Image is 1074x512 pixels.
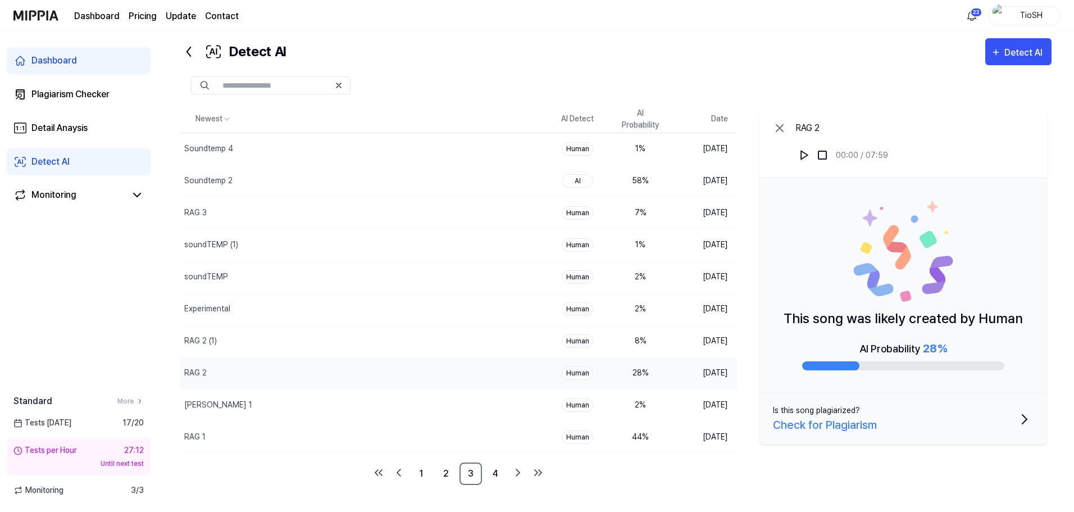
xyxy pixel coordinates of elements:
div: 00:00 / 07:59 [836,149,888,161]
img: Human [853,201,954,302]
div: Human [562,206,593,220]
td: [DATE] [672,325,737,357]
div: RAG 3 [184,207,207,219]
div: Detail Anaysis [31,121,88,135]
div: Soundtemp 4 [184,143,233,155]
div: 1 % [618,239,663,251]
a: 1 [410,463,433,485]
div: Human [562,366,593,380]
td: [DATE] [672,421,737,453]
a: Go to first page [370,464,388,482]
button: profileTioSH [989,6,1061,25]
th: AI Detect [546,106,609,133]
span: Standard [13,395,52,408]
span: 3 / 3 [131,484,144,496]
a: Plagiarism Checker [7,81,151,108]
div: 2 % [618,399,663,411]
a: Go to next page [509,464,527,482]
a: More [117,396,144,406]
div: RAG 2 [184,367,207,379]
div: Tests per Hour [13,445,77,456]
div: Soundtemp 2 [184,175,233,187]
a: Contact [205,10,239,23]
div: 58 % [618,175,663,187]
img: play [799,149,810,161]
td: [DATE] [672,229,737,261]
div: Check for Plagiarism [773,416,877,433]
div: Human [562,238,593,252]
a: Detect AI [7,148,151,175]
div: soundTEMP (1) [184,239,238,251]
div: AI [562,174,593,188]
td: [DATE] [672,357,737,389]
div: Plagiarism Checker [31,88,110,101]
div: Dashboard [31,54,77,67]
div: 1 % [618,143,663,155]
div: 28 % [618,367,663,379]
a: Go to last page [529,464,547,482]
span: 17 / 20 [122,417,144,429]
div: Until next test [13,459,144,469]
td: [DATE] [672,133,737,165]
a: Dashboard [74,10,120,23]
button: Detect AI [985,38,1052,65]
div: Monitoring [31,188,76,202]
span: Monitoring [13,484,63,496]
td: [DATE] [672,293,737,325]
div: Human [562,431,593,444]
div: 7 % [618,207,663,219]
a: 3 [459,463,482,485]
div: RAG 2 [795,121,888,135]
div: TioSH [1009,9,1053,21]
td: [DATE] [672,261,737,293]
div: Human [562,398,593,412]
div: [PERSON_NAME] 1 [184,399,252,411]
div: Human [562,142,593,156]
div: Detect AI [1004,46,1046,60]
div: 2 % [618,271,663,283]
span: Tests [DATE] [13,417,71,429]
div: RAG 2 (1) [184,335,217,347]
div: Is this song plagiarized? [773,405,860,416]
th: Date [672,106,737,133]
img: Search [201,81,209,90]
div: 22 [971,8,982,17]
div: RAG 1 [184,431,206,443]
div: AI Probability [859,340,947,357]
td: [DATE] [672,197,737,229]
div: Human [562,334,593,348]
td: [DATE] [672,165,737,197]
button: Is this song plagiarized?Check for Plagiarism [759,393,1047,445]
a: Go to previous page [390,464,408,482]
button: 알림22 [963,7,981,25]
a: Detail Anaysis [7,115,151,142]
img: stop [817,149,828,161]
img: 알림 [965,9,979,22]
td: [DATE] [672,389,737,421]
div: Detect AI [180,38,286,65]
div: 2 % [618,303,663,315]
div: 27:12 [124,445,144,456]
button: Pricing [129,10,157,23]
div: Experimental [184,303,230,315]
div: soundTEMP [184,271,228,283]
div: Detect AI [31,155,70,169]
div: 44 % [618,431,663,443]
nav: pagination [180,463,737,485]
div: 8 % [618,335,663,347]
p: This song was likely created by Human [784,309,1023,329]
img: profile [993,4,1006,27]
a: Monitoring [13,188,126,202]
span: 28 % [923,342,947,355]
div: Human [562,270,593,284]
th: AI Probability [609,106,672,133]
a: Dashboard [7,47,151,74]
a: 2 [435,463,457,485]
a: 4 [484,463,507,485]
div: Human [562,302,593,316]
a: Update [166,10,196,23]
